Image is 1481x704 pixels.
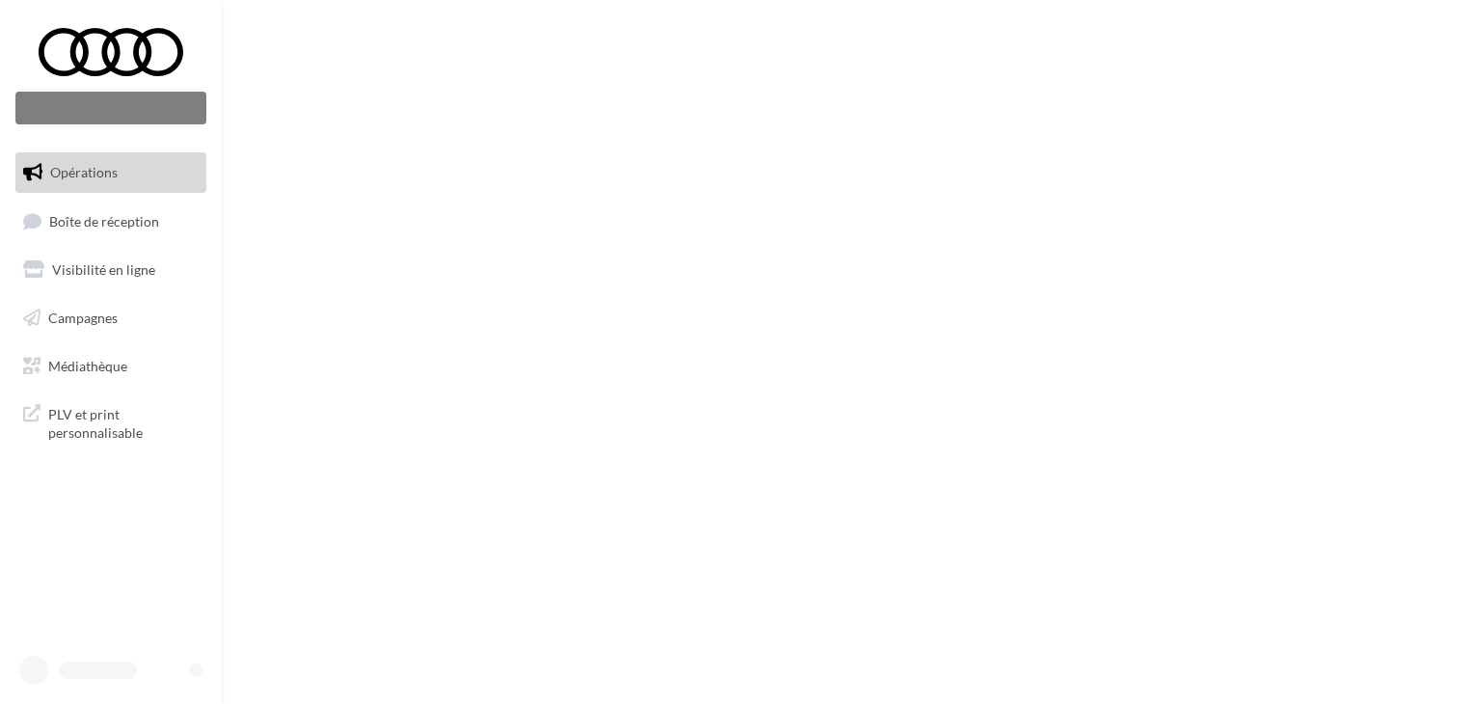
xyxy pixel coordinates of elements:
[48,357,127,373] span: Médiathèque
[52,261,155,278] span: Visibilité en ligne
[12,201,210,242] a: Boîte de réception
[50,164,118,180] span: Opérations
[15,92,206,124] div: Nouvelle campagne
[48,310,118,326] span: Campagnes
[49,212,159,229] span: Boîte de réception
[12,393,210,450] a: PLV et print personnalisable
[12,298,210,338] a: Campagnes
[12,250,210,290] a: Visibilité en ligne
[12,346,210,387] a: Médiathèque
[12,152,210,193] a: Opérations
[48,401,199,443] span: PLV et print personnalisable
